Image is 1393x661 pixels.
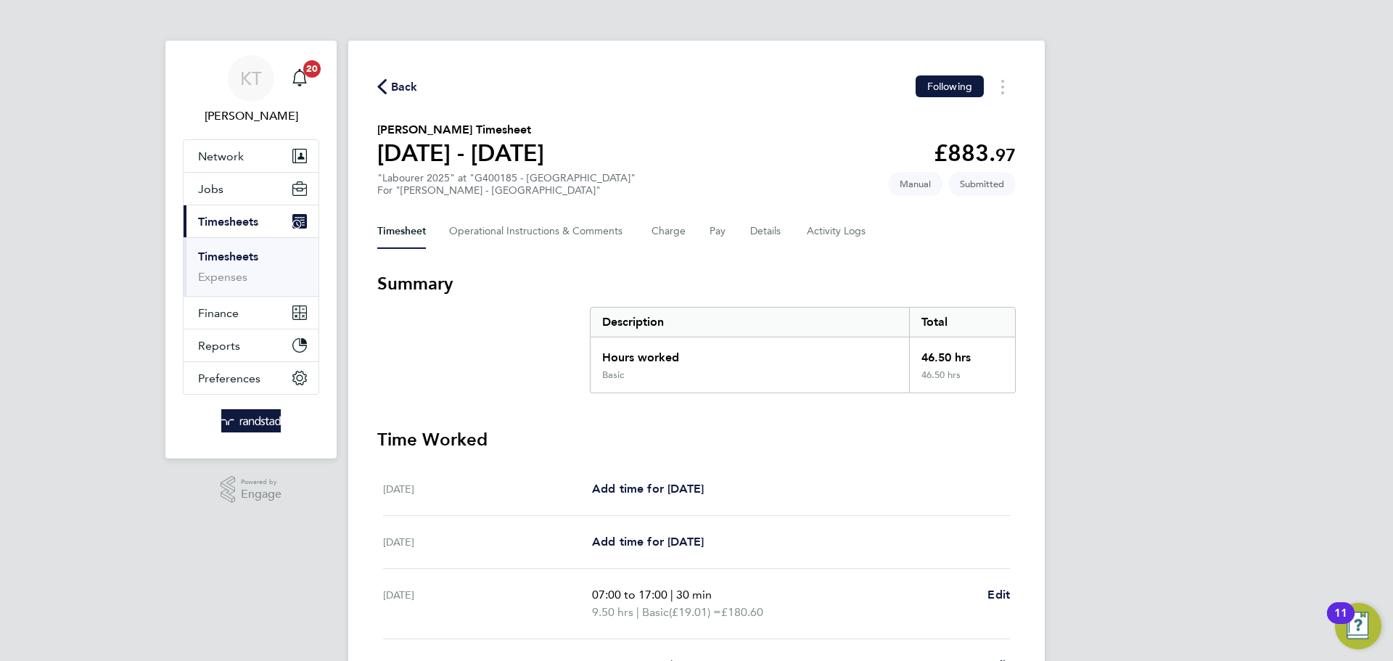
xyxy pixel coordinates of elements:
[240,69,262,88] span: KT
[184,297,319,329] button: Finance
[198,306,239,320] span: Finance
[198,371,260,385] span: Preferences
[183,107,319,125] span: Kieran Trotter
[602,369,624,381] div: Basic
[383,533,592,551] div: [DATE]
[198,215,258,229] span: Timesheets
[642,604,669,621] span: Basic
[198,270,247,284] a: Expenses
[377,139,544,168] h1: [DATE] - [DATE]
[221,409,282,432] img: randstad-logo-retina.png
[710,214,727,249] button: Pay
[383,480,592,498] div: [DATE]
[184,362,319,394] button: Preferences
[184,329,319,361] button: Reports
[652,214,686,249] button: Charge
[807,214,868,249] button: Activity Logs
[987,588,1010,602] span: Edit
[948,172,1016,196] span: This timesheet is Submitted.
[592,533,704,551] a: Add time for [DATE]
[934,139,1016,167] app-decimal: £883.
[241,476,282,488] span: Powered by
[221,476,282,504] a: Powered byEngage
[669,605,721,619] span: (£19.01) =
[377,214,426,249] button: Timesheet
[750,214,784,249] button: Details
[670,588,673,602] span: |
[198,149,244,163] span: Network
[592,480,704,498] a: Add time for [DATE]
[927,80,972,93] span: Following
[1334,613,1347,632] div: 11
[183,409,319,432] a: Go to home page
[241,488,282,501] span: Engage
[377,272,1016,295] h3: Summary
[303,60,321,78] span: 20
[198,182,223,196] span: Jobs
[391,78,418,96] span: Back
[990,75,1016,98] button: Timesheets Menu
[377,78,418,96] button: Back
[916,75,984,97] button: Following
[676,588,712,602] span: 30 min
[909,337,1015,369] div: 46.50 hrs
[636,605,639,619] span: |
[592,535,704,549] span: Add time for [DATE]
[591,337,909,369] div: Hours worked
[198,339,240,353] span: Reports
[721,605,763,619] span: £180.60
[377,121,544,139] h2: [PERSON_NAME] Timesheet
[183,55,319,125] a: KT[PERSON_NAME]
[888,172,942,196] span: This timesheet was manually created.
[184,205,319,237] button: Timesheets
[184,237,319,296] div: Timesheets
[285,55,314,102] a: 20
[377,184,636,197] div: For "[PERSON_NAME] - [GEOGRAPHIC_DATA]"
[909,308,1015,337] div: Total
[383,586,592,621] div: [DATE]
[987,586,1010,604] a: Edit
[995,144,1016,165] span: 97
[592,605,633,619] span: 9.50 hrs
[592,482,704,496] span: Add time for [DATE]
[377,428,1016,451] h3: Time Worked
[591,308,909,337] div: Description
[184,173,319,205] button: Jobs
[590,307,1016,393] div: Summary
[198,250,258,263] a: Timesheets
[165,41,337,459] nav: Main navigation
[592,588,667,602] span: 07:00 to 17:00
[909,369,1015,393] div: 46.50 hrs
[377,172,636,197] div: "Labourer 2025" at "G400185 - [GEOGRAPHIC_DATA]"
[1335,603,1381,649] button: Open Resource Center, 11 new notifications
[184,140,319,172] button: Network
[449,214,628,249] button: Operational Instructions & Comments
